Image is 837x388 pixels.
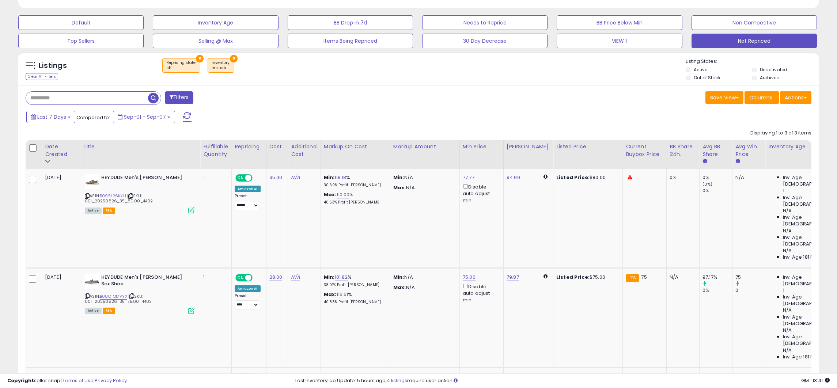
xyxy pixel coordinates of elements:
[269,274,283,281] a: 28.00
[324,191,337,198] b: Max:
[393,184,406,191] strong: Max:
[507,174,520,181] a: 94.99
[26,73,58,80] div: Clear All Filters
[556,373,590,380] b: Listed Price:
[783,247,792,254] span: N/A
[556,174,617,181] div: $80.00
[85,274,99,289] img: 41KAR9ZtAvL._SL40_.jpg
[702,181,713,187] small: (0%)
[670,274,694,281] div: N/A
[324,143,387,151] div: Markup on Cost
[101,274,190,289] b: HEYDUDE Men's [PERSON_NAME] Sox Shoe
[235,143,263,151] div: Repricing
[103,308,115,314] span: FBA
[103,208,115,214] span: FBA
[269,174,283,181] a: 35.00
[203,174,226,181] div: 1
[544,174,548,179] i: Calculated using Dynamic Max Price.
[393,185,454,191] p: N/A
[321,140,390,169] th: The percentage added to the cost of goods (COGS) that forms the calculator for Min & Max prices.
[324,183,385,188] p: 30.69% Profit [PERSON_NAME]
[783,327,792,334] span: N/A
[735,287,765,294] div: 0
[393,274,404,281] strong: Min:
[124,113,166,121] span: Sep-01 - Sep-07
[557,34,682,48] button: VIEW 1
[692,15,817,30] button: Non Competitive
[783,287,784,294] span: 1
[544,274,548,279] i: Calculated using Dynamic Max Price.
[166,65,196,71] div: off
[783,307,792,313] span: N/A
[85,174,99,189] img: 41Wnhrcn2PL._SL40_.jpg
[393,174,454,181] p: N/A
[783,208,792,214] span: N/A
[324,191,385,205] div: %
[557,15,682,30] button: BB Price Below Min
[269,373,283,380] a: 28.00
[735,274,765,281] div: 75
[507,373,519,380] a: 77.22
[196,55,204,62] button: ×
[686,58,819,65] p: Listing States:
[324,300,385,305] p: 40.88% Profit [PERSON_NAME]
[337,191,350,198] a: 110.00
[295,377,830,384] div: Last InventoryLab Update: 5 hours ago, require user action.
[463,174,474,181] a: 77.77
[324,291,337,298] b: Max:
[335,174,346,181] a: 68.18
[85,308,102,314] span: All listings currently available for purchase on Amazon
[422,15,548,30] button: Needs to Reprice
[291,373,300,380] a: N/A
[39,61,67,71] h5: Listings
[670,174,694,181] div: 0%
[153,15,278,30] button: Inventory Age
[422,34,548,48] button: 30 Day Decrease
[801,377,830,384] span: 2025-09-15 13:41 GMT
[705,91,743,104] button: Save View
[85,293,152,304] span: | SKU: 001_20250826_35_75.00_4403
[393,373,404,380] strong: Min:
[694,66,707,73] label: Active
[393,284,406,291] strong: Max:
[702,187,732,194] div: 0%
[641,373,651,380] span: 59.9
[236,175,245,181] span: ON
[783,354,821,360] span: Inv. Age 181 Plus:
[37,113,66,121] span: Last 7 Days
[212,65,230,71] div: in stock
[85,193,153,204] span: | SKU: 001_20250826_35_80.00_4402
[291,174,300,181] a: N/A
[735,174,760,181] div: N/A
[783,254,821,260] span: Inv. Age 181 Plus:
[463,183,498,204] div: Disable auto adjust min
[324,174,385,188] div: %
[694,75,720,81] label: Out of Stock
[83,143,197,151] div: Title
[783,187,784,194] span: 1
[26,111,75,123] button: Last 7 Days
[783,347,792,354] span: N/A
[749,94,772,101] span: Columns
[670,143,696,158] div: BB Share 24h.
[507,143,550,151] div: [PERSON_NAME]
[235,194,260,210] div: Preset:
[556,274,590,281] b: Listed Price:
[463,282,498,304] div: Disable auto adjust min
[85,174,194,213] div: ASIN:
[387,377,407,384] a: 4 listings
[76,114,110,121] span: Compared to:
[324,174,335,181] b: Min:
[702,143,729,158] div: Avg BB Share
[269,143,285,151] div: Cost
[735,158,740,165] small: Avg Win Price.
[337,291,348,298] a: 116.61
[251,175,263,181] span: OFF
[235,186,260,192] div: Amazon AI
[692,34,817,48] button: Not Repriced
[100,193,126,199] a: B095L26KYH
[556,274,617,281] div: $75.00
[212,60,230,71] span: Inventory :
[230,55,238,62] button: ×
[288,15,413,30] button: BB Drop in 7d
